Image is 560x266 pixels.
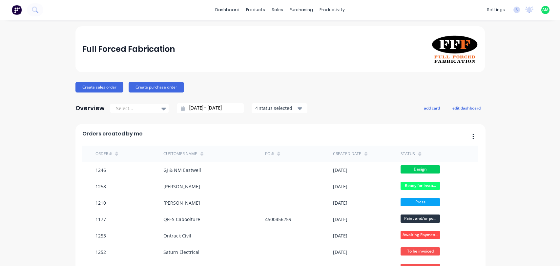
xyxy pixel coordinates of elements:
span: To be invoiced [401,247,440,256]
div: PO # [265,151,274,157]
span: Ready for insta... [401,182,440,190]
div: [DATE] [333,216,347,223]
div: 4 status selected [255,105,297,112]
div: Overview [75,102,105,115]
img: Factory [12,5,22,15]
div: Customer Name [163,151,197,157]
a: dashboard [212,5,243,15]
div: products [243,5,268,15]
div: [PERSON_NAME] [163,183,200,190]
div: 1246 [95,167,106,174]
div: sales [268,5,286,15]
div: 1253 [95,232,106,239]
div: 1252 [95,249,106,256]
div: QFES Caboolture [163,216,200,223]
div: Order # [95,151,112,157]
img: Full Forced Fabrication [432,35,478,63]
span: Paint and/or po... [401,215,440,223]
span: Orders created by me [82,130,143,138]
div: [DATE] [333,167,347,174]
div: [DATE] [333,232,347,239]
button: Create purchase order [129,82,184,92]
div: Created date [333,151,361,157]
span: Awaiting Paymen... [401,231,440,239]
div: Full Forced Fabrication [82,43,175,56]
div: [DATE] [333,183,347,190]
div: purchasing [286,5,316,15]
div: [DATE] [333,249,347,256]
span: AM [542,7,549,13]
div: [DATE] [333,199,347,206]
div: [PERSON_NAME] [163,199,200,206]
div: Ontrack Civil [163,232,191,239]
span: Press [401,198,440,206]
div: GJ & NM Eastwell [163,167,201,174]
button: Create sales order [75,82,123,92]
div: status [401,151,415,157]
div: settings [484,5,508,15]
div: productivity [316,5,348,15]
div: 1258 [95,183,106,190]
div: 1210 [95,199,106,206]
div: 1177 [95,216,106,223]
button: 4 status selected [252,103,307,113]
button: edit dashboard [448,104,485,112]
div: Saturn Electrical [163,249,199,256]
button: add card [420,104,444,112]
div: 4500456259 [265,216,291,223]
span: Design [401,165,440,174]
